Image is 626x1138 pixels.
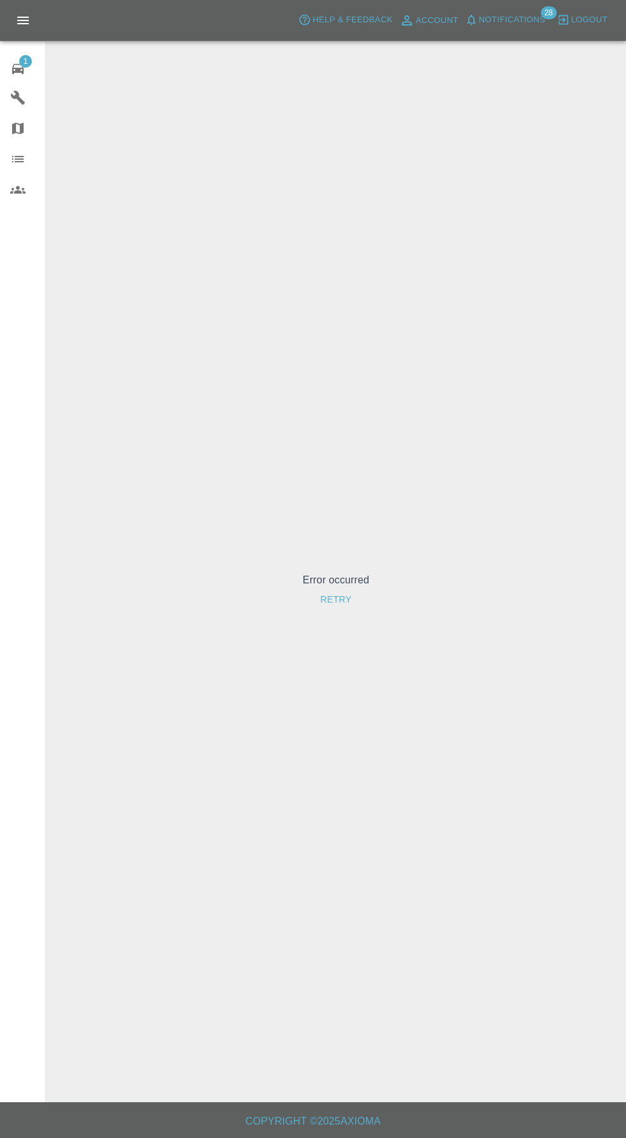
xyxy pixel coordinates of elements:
button: Help & Feedback [295,10,395,30]
span: Notifications [479,13,546,27]
button: Open drawer [8,5,38,36]
a: Account [396,10,462,31]
span: Help & Feedback [312,13,392,27]
h6: Copyright © 2025 Axioma [10,1112,616,1130]
p: Error occurred [303,573,369,588]
span: 28 [540,6,556,19]
span: 1 [19,55,32,68]
button: Retry [315,588,356,611]
span: Account [416,13,459,28]
button: Notifications [462,10,549,30]
button: Logout [554,10,611,30]
span: Logout [571,13,607,27]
